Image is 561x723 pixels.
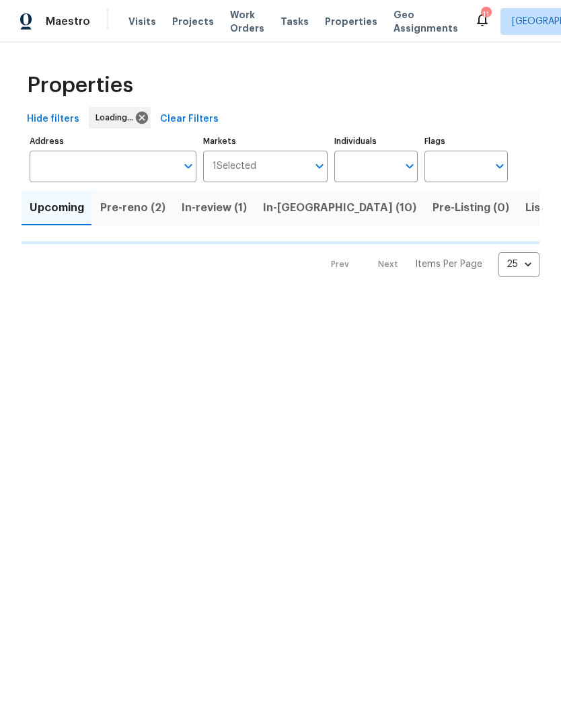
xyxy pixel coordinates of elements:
[394,8,458,35] span: Geo Assignments
[230,8,264,35] span: Work Orders
[89,107,151,128] div: Loading...
[46,15,90,28] span: Maestro
[172,15,214,28] span: Projects
[30,198,84,217] span: Upcoming
[182,198,247,217] span: In-review (1)
[203,137,328,145] label: Markets
[128,15,156,28] span: Visits
[27,79,133,92] span: Properties
[263,198,416,217] span: In-[GEOGRAPHIC_DATA] (10)
[160,111,219,128] span: Clear Filters
[155,107,224,132] button: Clear Filters
[525,198,558,217] span: Listed
[334,137,418,145] label: Individuals
[424,137,508,145] label: Flags
[318,252,539,277] nav: Pagination Navigation
[27,111,79,128] span: Hide filters
[179,157,198,176] button: Open
[325,15,377,28] span: Properties
[213,161,256,172] span: 1 Selected
[433,198,509,217] span: Pre-Listing (0)
[280,17,309,26] span: Tasks
[498,247,539,282] div: 25
[310,157,329,176] button: Open
[22,107,85,132] button: Hide filters
[96,111,139,124] span: Loading...
[490,157,509,176] button: Open
[400,157,419,176] button: Open
[100,198,165,217] span: Pre-reno (2)
[415,258,482,271] p: Items Per Page
[481,8,490,22] div: 11
[30,137,196,145] label: Address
